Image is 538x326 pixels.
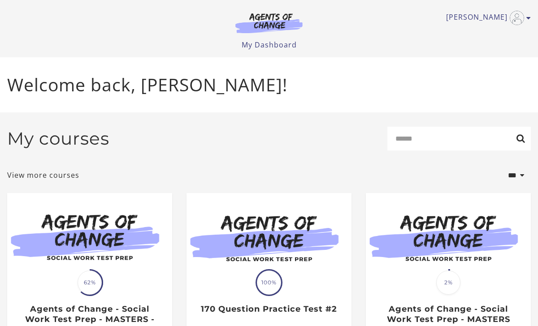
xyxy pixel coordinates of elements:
[375,304,521,324] h3: Agents of Change - Social Work Test Prep - MASTERS
[436,270,460,295] span: 2%
[78,270,102,295] span: 62%
[226,13,312,33] img: Agents of Change Logo
[7,72,531,98] p: Welcome back, [PERSON_NAME]!
[196,304,342,314] h3: 170 Question Practice Test #2
[242,40,297,50] a: My Dashboard
[7,170,79,180] a: View more courses
[446,11,526,25] a: Toggle menu
[7,128,109,149] h2: My courses
[257,270,281,295] span: 100%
